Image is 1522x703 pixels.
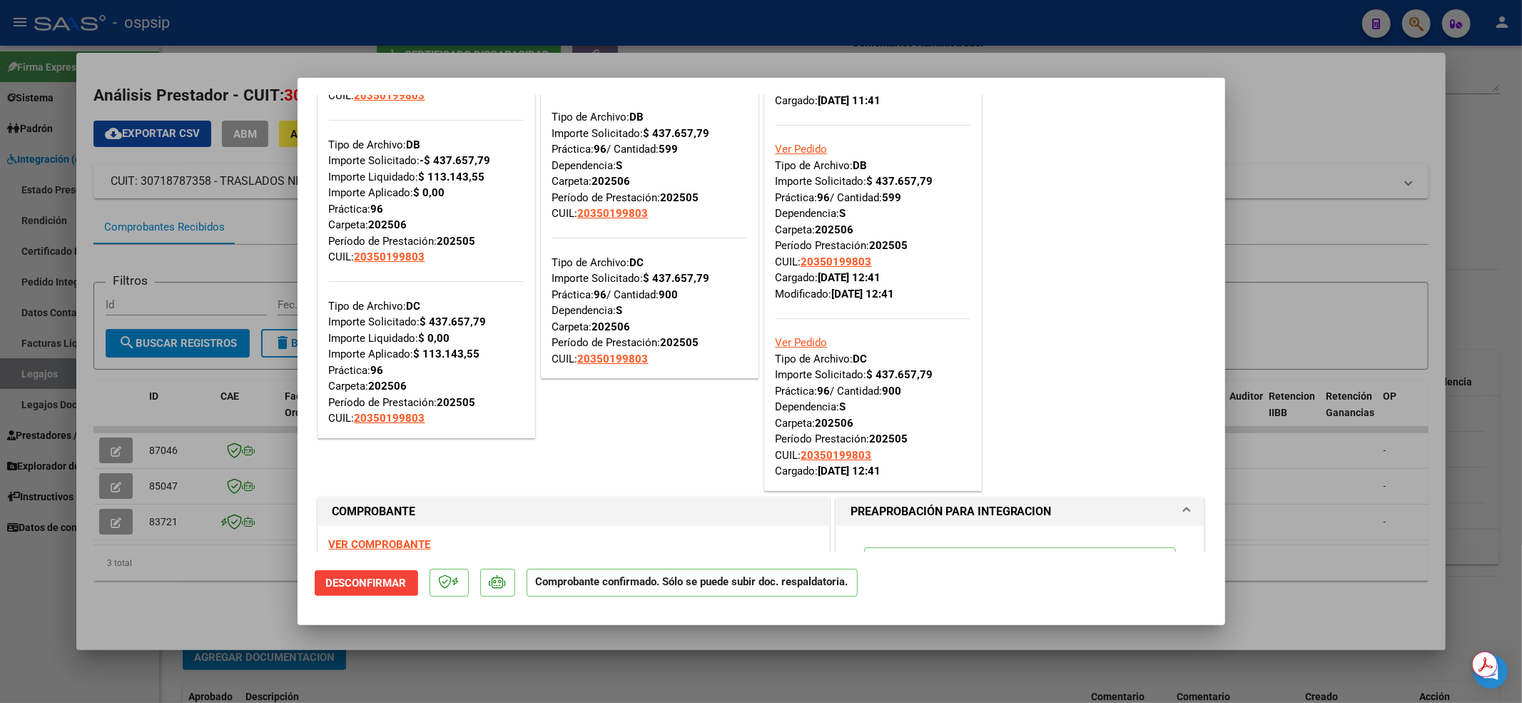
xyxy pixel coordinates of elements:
[661,191,699,204] strong: 202505
[592,320,631,333] strong: 202506
[552,76,747,222] div: Tipo de Archivo: Importe Solicitado: Práctica: / Cantidad: Dependencia: Carpeta: Período de Prest...
[818,94,881,107] strong: [DATE] 11:41
[369,380,407,393] strong: 202506
[867,175,933,188] strong: $ 437.657,79
[594,143,607,156] strong: 96
[329,104,524,265] div: Tipo de Archivo: Importe Solicitado: Importe Liquidado: Importe Aplicado: Práctica: Carpeta: Perí...
[644,272,710,285] strong: $ 437.657,79
[630,111,644,123] strong: DB
[315,570,418,596] button: Desconfirmar
[818,191,831,204] strong: 96
[818,385,831,398] strong: 96
[853,353,868,365] strong: DC
[776,288,895,300] span: Modificado:
[371,203,384,216] strong: 96
[617,159,623,172] strong: S
[870,239,908,252] strong: 202505
[867,368,933,381] strong: $ 437.657,79
[355,412,425,425] span: 20350199803
[630,256,644,269] strong: DC
[594,288,607,301] strong: 96
[355,89,425,102] span: 20350199803
[419,171,485,183] strong: $ 113.143,55
[776,143,828,156] a: Ver Pedido
[659,143,679,156] strong: 599
[644,127,710,140] strong: $ 437.657,79
[840,207,846,220] strong: S
[801,256,872,268] span: 20350199803
[818,465,881,477] strong: [DATE] 12:41
[661,336,699,349] strong: 202505
[816,417,854,430] strong: 202506
[883,385,902,398] strong: 900
[776,108,970,302] div: Tipo de Archivo: Importe Solicitado: Práctica: / Cantidad: Dependencia: Carpeta: Período Prestaci...
[420,315,487,328] strong: $ 437.657,79
[414,348,480,360] strong: $ 113.143,55
[853,159,868,172] strong: DB
[329,265,524,427] div: Tipo de Archivo: Importe Solicitado: Importe Liquidado: Importe Aplicado: Práctica: Carpeta: Perí...
[801,449,872,462] span: 20350199803
[836,497,1204,526] mat-expansion-panel-header: PREAPROBACIÓN PARA INTEGRACION
[420,154,491,167] strong: -$ 437.657,79
[326,577,407,590] span: Desconfirmar
[832,288,895,300] strong: [DATE] 12:41
[883,191,902,204] strong: 599
[816,223,854,236] strong: 202506
[437,235,476,248] strong: 202505
[659,288,679,301] strong: 900
[333,505,416,518] strong: COMPROBANTE
[818,271,881,284] strong: [DATE] 12:41
[437,396,476,409] strong: 202505
[414,186,445,199] strong: $ 0,00
[407,138,421,151] strong: DB
[355,251,425,263] span: 20350199803
[776,302,970,480] div: Tipo de Archivo: Importe Solicitado: Práctica: / Cantidad: Dependencia: Carpeta: Período Prestaci...
[864,547,1177,601] p: El afiliado figura en el ultimo padrón que tenemos de la SSS de
[592,175,631,188] strong: 202506
[776,336,828,349] a: Ver Pedido
[329,538,431,551] a: VER COMPROBANTE
[617,304,623,317] strong: S
[851,503,1052,520] h1: PREAPROBACIÓN PARA INTEGRACION
[527,569,858,597] p: Comprobante confirmado. Sólo se puede subir doc. respaldatoria.
[419,332,450,345] strong: $ 0,00
[371,364,384,377] strong: 96
[369,218,407,231] strong: 202506
[407,300,421,313] strong: DC
[578,353,649,365] span: 20350199803
[578,207,649,220] span: 20350199803
[870,433,908,445] strong: 202505
[552,222,747,368] div: Tipo de Archivo: Importe Solicitado: Práctica: / Cantidad: Dependencia: Carpeta: Período de Prest...
[840,400,846,413] strong: S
